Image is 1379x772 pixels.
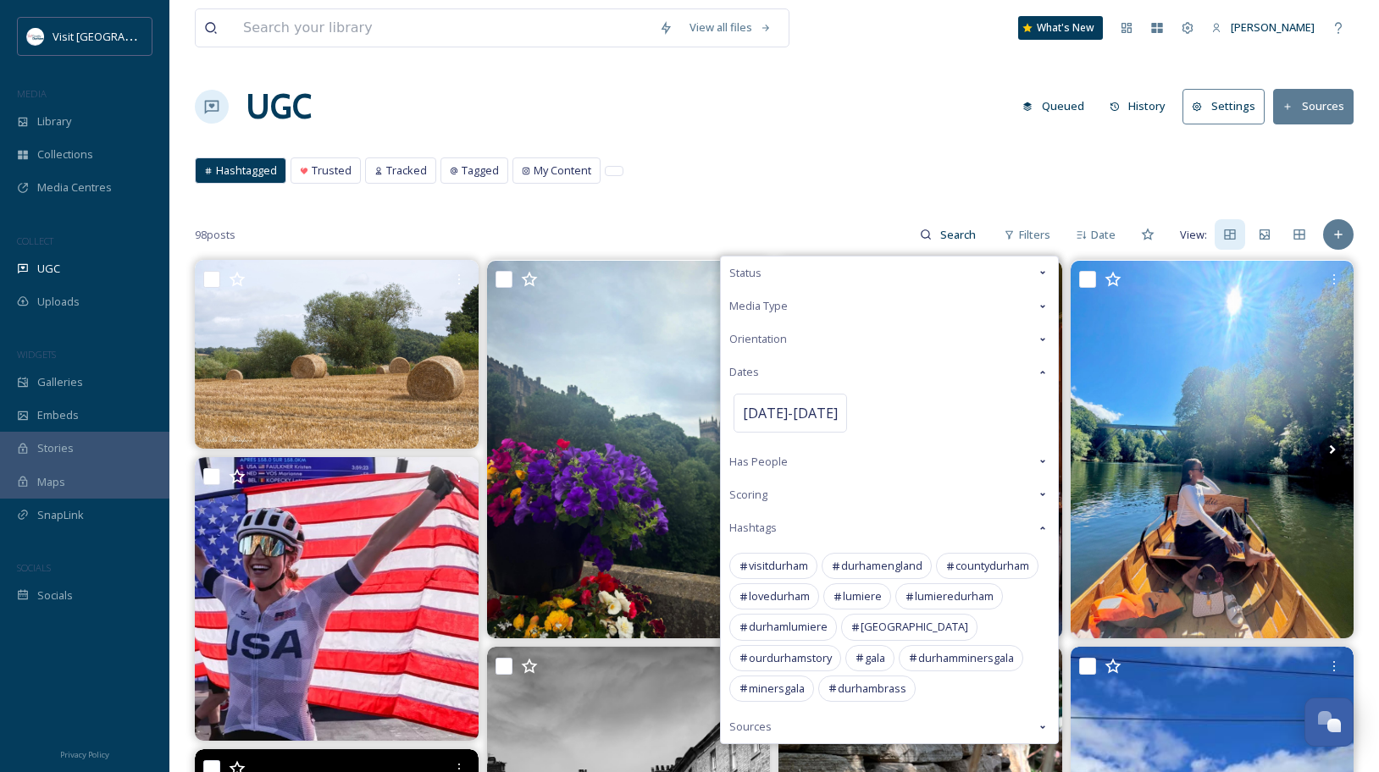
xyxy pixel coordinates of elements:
span: MEDIA [17,87,47,100]
span: Filters [1019,227,1050,243]
a: History [1101,90,1183,123]
a: Queued [1014,90,1101,123]
span: durhambrass [838,681,906,697]
span: Status [729,265,761,281]
span: lumieredurham [915,588,994,604]
span: SOCIALS [17,561,51,574]
button: Queued [1014,90,1093,123]
span: Uploads [37,294,80,310]
span: COLLECT [17,234,53,247]
span: Tracked [386,163,427,179]
span: View: [1180,227,1207,243]
a: What's New [1018,16,1103,40]
span: lovedurham [749,588,810,604]
span: lumiere [843,588,882,604]
span: Socials [37,587,73,604]
span: Dates [729,364,759,380]
input: Search your library [235,9,651,47]
a: View all files [681,11,780,44]
span: Tagged [462,163,499,179]
img: One of my favourite sights of the season - golden straw bales in the fields. #strawbales #straw #... [195,260,479,449]
button: History [1101,90,1175,123]
span: Trusted [312,163,352,179]
span: WIDGETS [17,348,56,361]
span: Galleries [37,374,83,390]
span: [GEOGRAPHIC_DATA] [861,619,968,635]
span: Has People [729,454,788,470]
span: 98 posts [195,227,235,243]
span: Sources [729,719,772,735]
img: It’s summer in Durham! . . . thegreatUKgarden#thegreatukgarden#uk#garden#gardener#gardening#garde... [487,261,771,638]
a: [PERSON_NAME] [1203,11,1323,44]
span: ourdurhamstory [749,650,832,666]
span: Date [1091,227,1116,243]
span: My Content [534,163,591,179]
img: 1680077135441.jpeg [27,28,44,45]
span: Library [37,113,71,130]
span: gala [865,650,885,666]
span: durhamengland [841,558,922,574]
span: Collections [37,146,93,163]
span: minersgala [749,681,805,697]
span: Media Centres [37,179,112,196]
span: Embeds [37,407,79,423]
span: Hashtags [729,520,777,536]
button: Open Chat [1304,698,1354,747]
span: durhamlumiere [749,619,828,635]
span: visitdurham [749,558,808,574]
a: Settings [1182,89,1273,124]
span: [PERSON_NAME] [1231,19,1315,35]
img: The cycling champion came out on top at the woman's road race. #Riverside #Irvine #CorpusChristi ... [195,457,479,741]
span: Maps [37,474,65,490]
span: [DATE] - [DATE] [743,403,838,423]
span: Visit [GEOGRAPHIC_DATA] [53,28,184,44]
span: UGC [37,261,60,277]
button: Settings [1182,89,1265,124]
span: durhamminersgala [918,650,1014,666]
button: Sources [1273,89,1354,124]
span: Orientation [729,331,787,347]
a: Privacy Policy [60,743,109,764]
a: UGC [246,81,312,132]
span: Privacy Policy [60,749,109,760]
span: Stories [37,440,74,456]
img: Had a lovely time spending my day at the County Durham ❤️ absolutely lush afternoon xxxx #durham ... [1071,261,1354,638]
span: SnapLink [37,507,84,523]
span: Scoring [729,487,767,503]
span: Media Type [729,298,788,314]
span: Hashtagged [216,163,277,179]
input: Search [932,218,987,251]
span: countydurham [955,558,1029,574]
